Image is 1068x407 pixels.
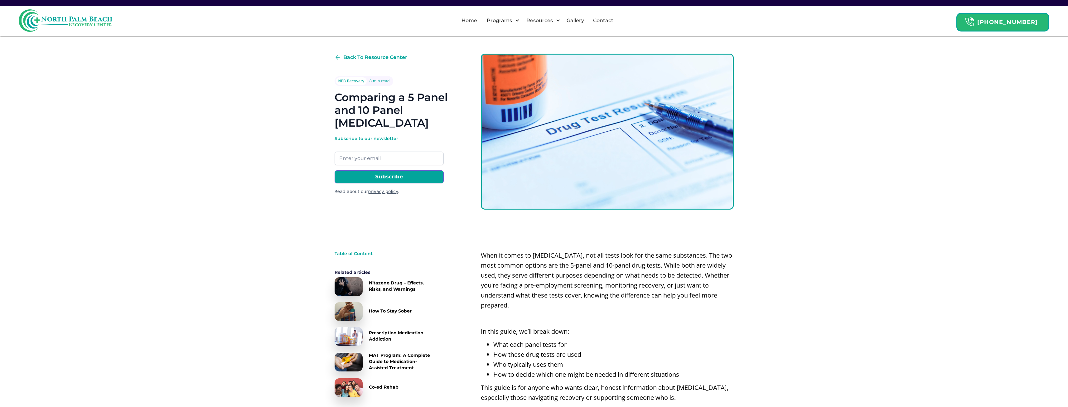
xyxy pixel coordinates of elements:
li: Who typically uses them [493,360,734,370]
h1: Comparing a 5 Panel and 10 Panel [MEDICAL_DATA] [335,91,461,129]
a: Nitazene Drug – Effects, Risks, and Warnings [335,277,434,296]
div: Programs [481,11,521,31]
div: Programs [485,17,514,24]
strong: [PHONE_NUMBER] [977,19,1038,26]
div: Read about our . [335,188,444,195]
div: Subscribe to our newsletter [335,135,444,142]
p: When it comes to [MEDICAL_DATA], not all tests look for the same substances. The two most common ... [481,250,734,310]
form: Email Form [335,135,444,195]
div: Resources [521,11,562,31]
div: Table of Content [335,250,434,257]
div: MAT Program: A Complete Guide to Medication-Assisted Treatment [369,352,434,371]
input: Subscribe [335,170,444,183]
div: Co-ed Rehab [369,384,399,390]
a: NPB Recovery [336,77,367,85]
a: privacy policy [368,189,398,194]
a: How To Stay Sober [335,302,434,321]
p: In this guide, we’ll break down: [481,327,734,337]
img: Header Calendar Icons [965,17,974,27]
div: 8 min read [369,78,389,84]
div: NPB Recovery [338,78,365,84]
a: Gallery [563,11,588,31]
a: Co-ed Rehab [335,378,434,397]
a: Contact [589,11,617,31]
a: Prescription Medication Addiction [335,327,434,346]
li: How these drug tests are used [493,350,734,360]
div: Nitazene Drug – Effects, Risks, and Warnings [369,280,434,292]
a: Back To Resource Center [335,54,407,61]
p: This guide is for anyone who wants clear, honest information about [MEDICAL_DATA], especially tho... [481,383,734,403]
a: Home [458,11,481,31]
a: MAT Program: A Complete Guide to Medication-Assisted Treatment [335,352,434,372]
div: Resources [525,17,554,24]
div: Back To Resource Center [343,54,407,61]
input: Enter your email [335,152,444,165]
li: How to decide which one might be needed in different situations [493,370,734,380]
p: ‍ [481,313,734,323]
div: How To Stay Sober [369,308,412,314]
div: Prescription Medication Addiction [369,330,434,342]
li: What each panel tests for [493,340,734,350]
a: Header Calendar Icons[PHONE_NUMBER] [956,10,1049,31]
div: Related articles [335,269,434,275]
